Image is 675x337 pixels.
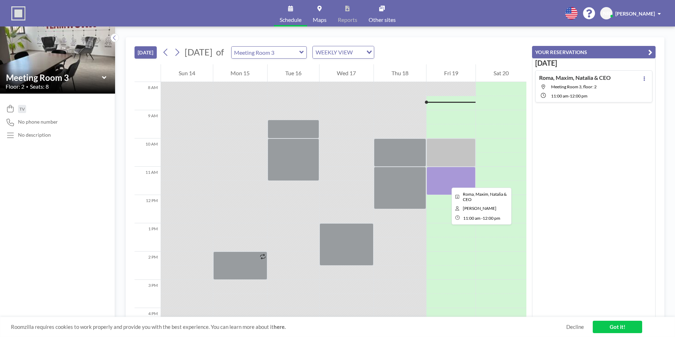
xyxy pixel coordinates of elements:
[374,64,426,82] div: Thu 18
[603,10,610,17] span: NB
[232,47,299,58] input: Meeting Room 3
[355,48,362,57] input: Search for option
[338,17,357,23] span: Reports
[615,11,655,17] span: [PERSON_NAME]
[551,84,597,89] span: Meeting Room 3, floor: 2
[135,138,161,167] div: 10 AM
[135,110,161,138] div: 9 AM
[280,17,301,23] span: Schedule
[314,48,354,57] span: WEEKLY VIEW
[135,308,161,336] div: 4 PM
[135,280,161,308] div: 3 PM
[11,6,25,20] img: organization-logo
[135,46,157,59] button: [DATE]
[426,64,476,82] div: Fri 19
[268,64,319,82] div: Tue 16
[481,215,483,221] span: -
[26,84,28,89] span: •
[161,64,213,82] div: Sun 14
[535,59,652,67] h3: [DATE]
[274,324,286,330] a: here.
[369,17,396,23] span: Other sites
[6,83,24,90] span: Floor: 2
[568,93,570,99] span: -
[11,324,566,330] span: Roomzilla requires cookies to work properly and provide you with the best experience. You can lea...
[570,93,587,99] span: 12:00 PM
[313,46,374,58] div: Search for option
[463,206,496,211] span: Natalia Bunciuc
[313,17,327,23] span: Maps
[551,93,568,99] span: 11:00 AM
[18,119,58,125] span: No phone number
[30,83,49,90] span: Seats: 8
[463,191,507,202] span: Roma, Maxim, Natalia & CEO
[539,74,611,81] h4: Roma, Maxim, Natalia & CEO
[6,72,102,83] input: Meeting Room 3
[185,47,213,57] span: [DATE]
[483,215,500,221] span: 12:00 PM
[18,132,51,138] div: No description
[19,106,25,112] span: TV
[213,64,268,82] div: Mon 15
[319,64,374,82] div: Wed 17
[566,324,584,330] a: Decline
[216,47,224,58] span: of
[135,223,161,252] div: 1 PM
[593,321,642,333] a: Got it!
[476,64,526,82] div: Sat 20
[135,252,161,280] div: 2 PM
[135,195,161,223] div: 12 PM
[135,167,161,195] div: 11 AM
[532,46,656,58] button: YOUR RESERVATIONS
[135,82,161,110] div: 8 AM
[463,215,480,221] span: 11:00 AM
